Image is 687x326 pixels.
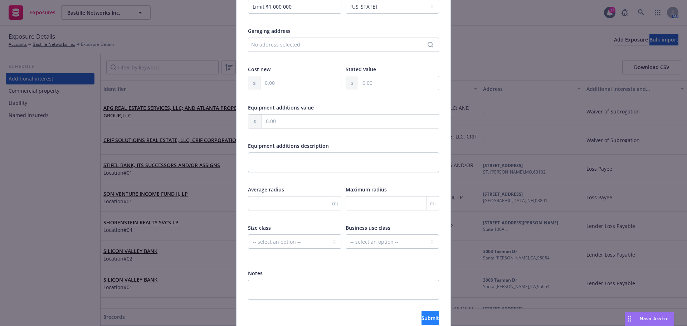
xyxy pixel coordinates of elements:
[430,200,436,207] span: mi
[260,76,341,90] input: 0.00
[358,76,439,90] input: 0.00
[428,42,433,48] svg: Search
[346,186,387,193] span: Maximum radius
[248,28,291,34] span: Garaging address
[332,200,338,207] span: mi
[625,312,634,326] div: Drag to move
[248,224,271,231] span: Size class
[422,311,439,325] button: Submit
[248,104,314,111] span: Equipment additions value
[251,41,429,48] div: No address selected
[248,38,439,52] button: No address selected
[640,316,668,322] span: Nova Assist
[422,315,439,321] span: Submit
[346,224,390,231] span: Business use class
[248,66,271,73] span: Cost new
[248,186,284,193] span: Average radius
[248,142,329,149] span: Equipment additions description
[625,312,674,326] button: Nova Assist
[346,66,376,73] span: Stated value
[248,270,263,277] span: Notes
[262,115,439,128] input: 0.00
